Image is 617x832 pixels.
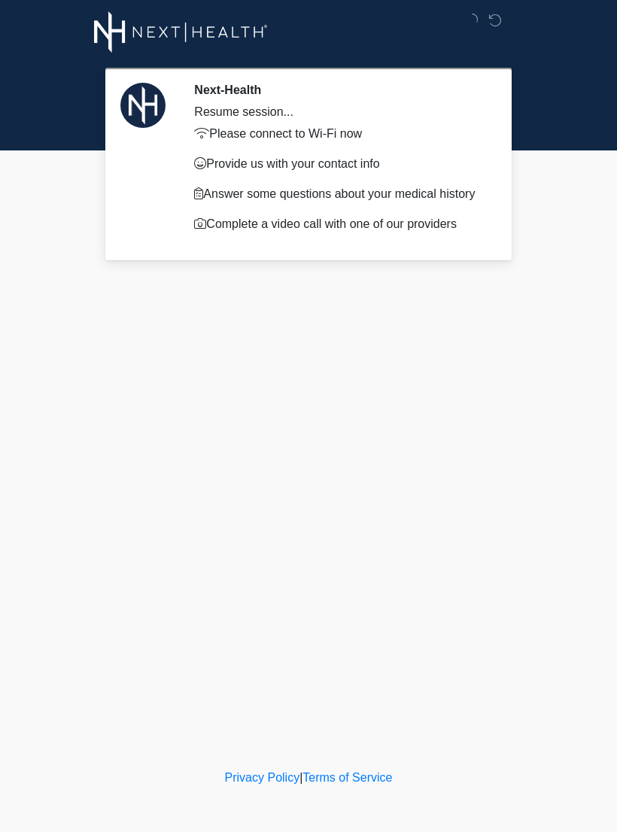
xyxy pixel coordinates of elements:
img: Agent Avatar [120,83,166,128]
a: Terms of Service [302,771,392,784]
p: Complete a video call with one of our providers [194,215,485,233]
div: Resume session... [194,103,485,121]
p: Provide us with your contact info [194,155,485,173]
p: Answer some questions about your medical history [194,185,485,203]
img: Next-Health Logo [94,11,268,53]
a: Privacy Policy [225,771,300,784]
h2: Next-Health [194,83,485,97]
a: | [299,771,302,784]
p: Please connect to Wi-Fi now [194,125,485,143]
